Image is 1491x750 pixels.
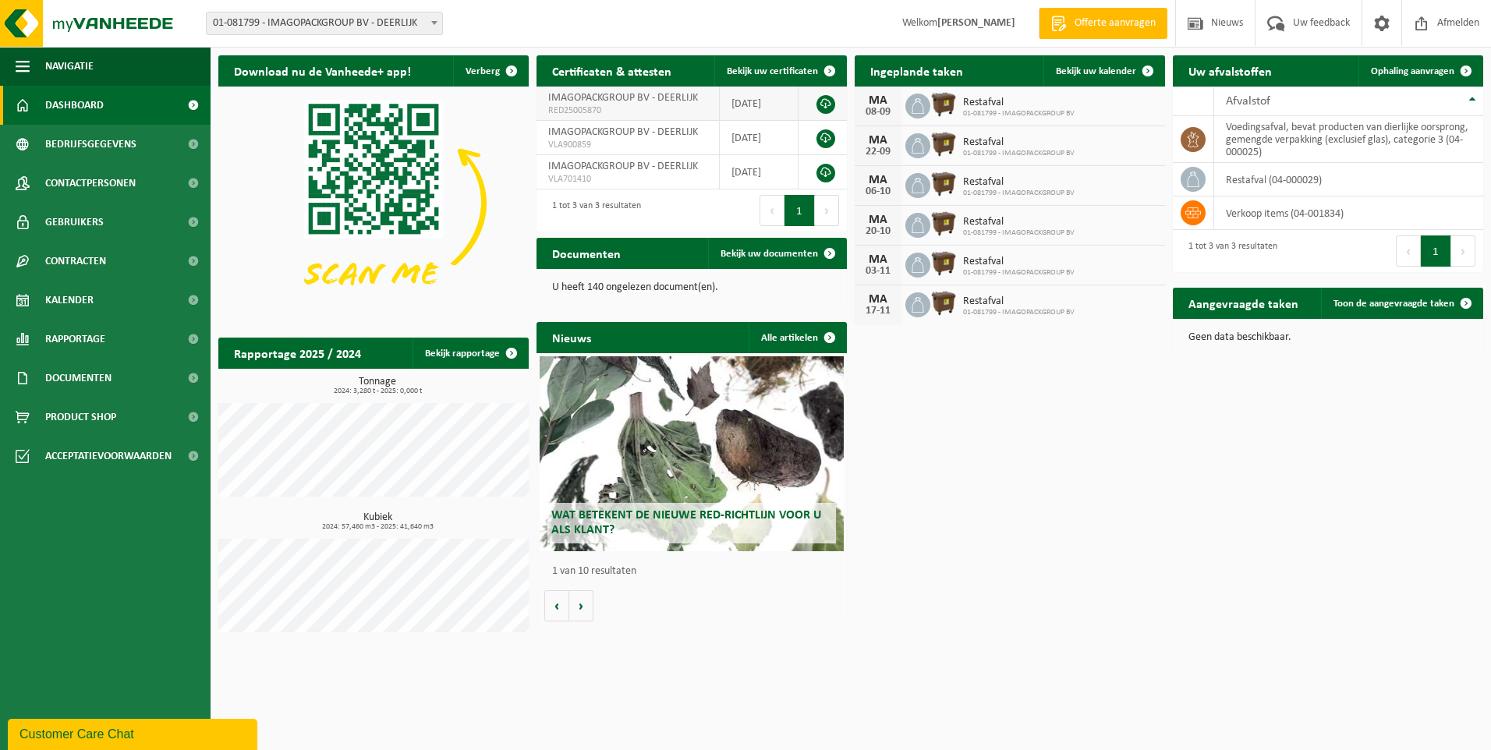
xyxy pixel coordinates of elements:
[552,282,831,293] p: U heeft 140 ongelezen document(en).
[226,387,529,395] span: 2024: 3,280 t - 2025: 0,000 t
[1071,16,1160,31] span: Offerte aanvragen
[714,55,845,87] a: Bekijk uw certificaten
[1333,299,1454,309] span: Toon de aangevraagde taken
[207,12,442,34] span: 01-081799 - IMAGOPACKGROUP BV - DEERLIJK
[963,228,1075,238] span: 01-081799 - IMAGOPACKGROUP BV
[862,174,894,186] div: MA
[1214,163,1483,196] td: restafval (04-000029)
[218,87,529,320] img: Download de VHEPlus App
[963,295,1075,308] span: Restafval
[1173,288,1314,318] h2: Aangevraagde taken
[453,55,527,87] button: Verberg
[963,176,1075,189] span: Restafval
[930,131,957,157] img: WB-1100-HPE-BN-01
[537,55,687,86] h2: Certificaten & attesten
[1214,196,1483,230] td: verkoop items (04-001834)
[963,308,1075,317] span: 01-081799 - IMAGOPACKGROUP BV
[708,238,845,269] a: Bekijk uw documenten
[1371,66,1454,76] span: Ophaling aanvragen
[226,523,529,531] span: 2024: 57,460 m3 - 2025: 41,640 m3
[206,12,443,35] span: 01-081799 - IMAGOPACKGROUP BV - DEERLIJK
[1181,234,1277,268] div: 1 tot 3 van 3 resultaten
[930,210,957,237] img: WB-1100-HPE-BN-01
[862,293,894,306] div: MA
[727,66,818,76] span: Bekijk uw certificaten
[218,55,427,86] h2: Download nu de Vanheede+ app!
[45,86,104,125] span: Dashboard
[862,134,894,147] div: MA
[540,356,844,551] a: Wat betekent de nieuwe RED-richtlijn voor u als klant?
[1039,8,1167,39] a: Offerte aanvragen
[749,322,845,353] a: Alle artikelen
[544,193,641,228] div: 1 tot 3 van 3 resultaten
[720,155,799,189] td: [DATE]
[548,161,698,172] span: IMAGOPACKGROUP BV - DEERLIJK
[862,107,894,118] div: 08-09
[784,195,815,226] button: 1
[537,322,607,352] h2: Nieuws
[413,338,527,369] a: Bekijk rapportage
[548,92,698,104] span: IMAGOPACKGROUP BV - DEERLIJK
[720,121,799,155] td: [DATE]
[466,66,500,76] span: Verberg
[45,125,136,164] span: Bedrijfsgegevens
[552,566,839,577] p: 1 van 10 resultaten
[45,437,172,476] span: Acceptatievoorwaarden
[862,147,894,157] div: 22-09
[1214,116,1483,163] td: voedingsafval, bevat producten van dierlijke oorsprong, gemengde verpakking (exclusief glas), cat...
[544,590,569,621] button: Vorige
[963,189,1075,198] span: 01-081799 - IMAGOPACKGROUP BV
[963,97,1075,109] span: Restafval
[537,238,636,268] h2: Documenten
[760,195,784,226] button: Previous
[963,136,1075,149] span: Restafval
[1173,55,1287,86] h2: Uw afvalstoffen
[548,139,707,151] span: VLA900859
[1321,288,1482,319] a: Toon de aangevraagde taken
[45,164,136,203] span: Contactpersonen
[548,173,707,186] span: VLA701410
[45,359,112,398] span: Documenten
[569,590,593,621] button: Volgende
[862,214,894,226] div: MA
[862,226,894,237] div: 20-10
[721,249,818,259] span: Bekijk uw documenten
[548,104,707,117] span: RED25005870
[930,290,957,317] img: WB-1100-HPE-BN-01
[226,377,529,395] h3: Tonnage
[930,91,957,118] img: WB-1100-HPE-BN-01
[862,94,894,107] div: MA
[1421,235,1451,267] button: 1
[862,306,894,317] div: 17-11
[1451,235,1475,267] button: Next
[937,17,1015,29] strong: [PERSON_NAME]
[45,47,94,86] span: Navigatie
[1056,66,1136,76] span: Bekijk uw kalender
[548,126,698,138] span: IMAGOPACKGROUP BV - DEERLIJK
[45,203,104,242] span: Gebruikers
[862,266,894,277] div: 03-11
[1226,95,1270,108] span: Afvalstof
[1043,55,1163,87] a: Bekijk uw kalender
[720,87,799,121] td: [DATE]
[963,149,1075,158] span: 01-081799 - IMAGOPACKGROUP BV
[862,253,894,266] div: MA
[963,268,1075,278] span: 01-081799 - IMAGOPACKGROUP BV
[45,320,105,359] span: Rapportage
[551,509,821,536] span: Wat betekent de nieuwe RED-richtlijn voor u als klant?
[963,256,1075,268] span: Restafval
[45,398,116,437] span: Product Shop
[815,195,839,226] button: Next
[8,716,260,750] iframe: chat widget
[963,109,1075,119] span: 01-081799 - IMAGOPACKGROUP BV
[1358,55,1482,87] a: Ophaling aanvragen
[855,55,979,86] h2: Ingeplande taken
[1188,332,1468,343] p: Geen data beschikbaar.
[1396,235,1421,267] button: Previous
[963,216,1075,228] span: Restafval
[218,338,377,368] h2: Rapportage 2025 / 2024
[45,242,106,281] span: Contracten
[930,171,957,197] img: WB-1100-HPE-BN-01
[226,512,529,531] h3: Kubiek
